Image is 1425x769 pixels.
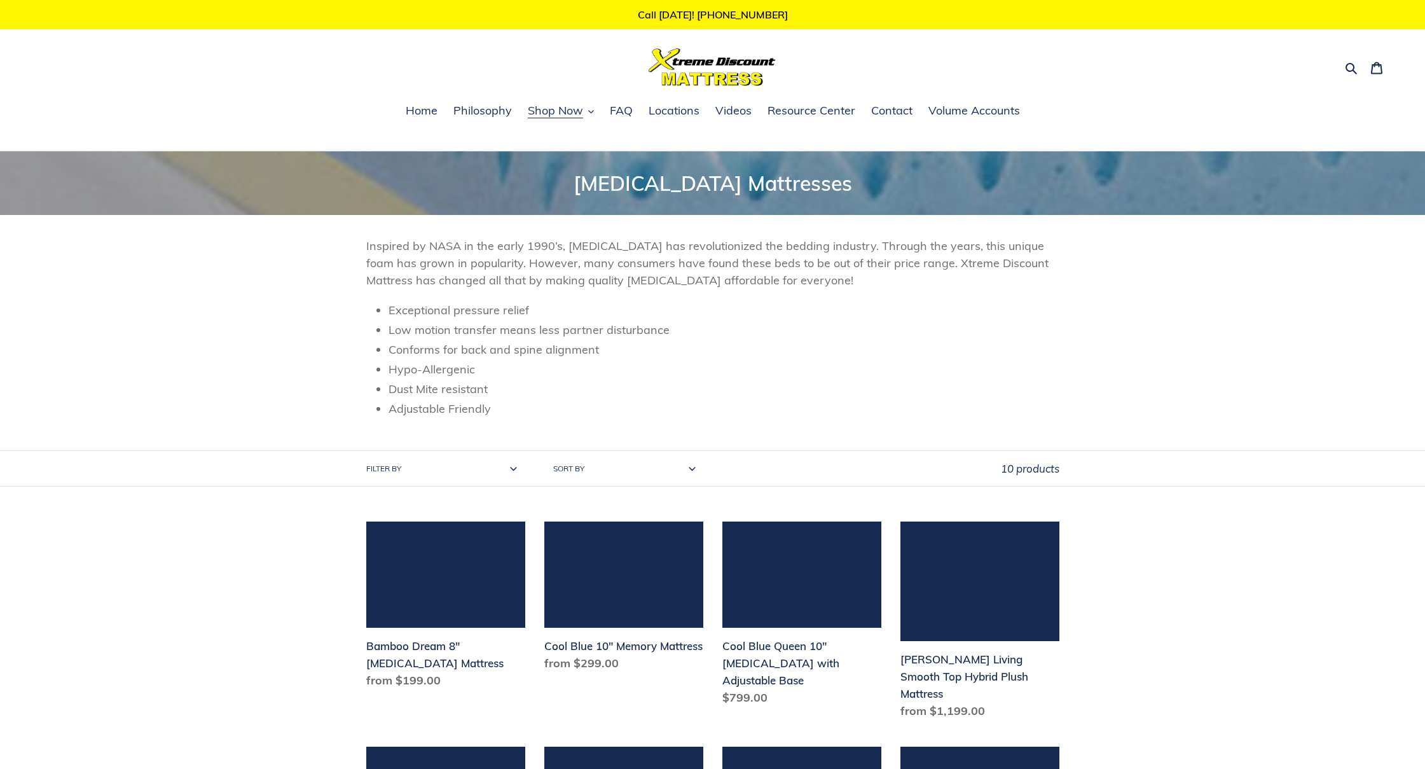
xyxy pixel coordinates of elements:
[406,103,437,118] span: Home
[900,522,1059,724] a: Scott Living Smooth Top Hybrid Plush Mattress
[649,48,776,86] img: Xtreme Discount Mattress
[722,522,881,711] a: Cool Blue Queen 10" Memory Foam with Adjustable Base
[366,463,401,475] label: Filter by
[1001,462,1059,475] span: 10 products
[553,463,584,475] label: Sort by
[574,170,852,196] span: [MEDICAL_DATA] Mattresses
[865,102,919,121] a: Contact
[603,102,639,121] a: FAQ
[399,102,444,121] a: Home
[528,103,583,118] span: Shop Now
[389,380,1059,398] li: Dust Mite resistant
[610,103,633,118] span: FAQ
[871,103,912,118] span: Contact
[521,102,600,121] button: Shop Now
[366,522,525,694] a: Bamboo Dream 8" Memory Foam Mattress
[649,103,699,118] span: Locations
[447,102,518,121] a: Philosophy
[642,102,706,121] a: Locations
[715,103,752,118] span: Videos
[389,321,1059,338] li: Low motion transfer means less partner disturbance
[366,237,1059,289] p: Inspired by NASA in the early 1990’s, [MEDICAL_DATA] has revolutionized the bedding industry. Thr...
[389,301,1059,319] li: Exceptional pressure relief
[389,361,1059,378] li: Hypo-Allergenic
[389,341,1059,358] li: Conforms for back and spine alignment
[709,102,758,121] a: Videos
[453,103,512,118] span: Philosophy
[768,103,855,118] span: Resource Center
[389,400,1059,417] li: Adjustable Friendly
[544,522,703,677] a: Cool Blue 10" Memory Mattress
[928,103,1020,118] span: Volume Accounts
[761,102,862,121] a: Resource Center
[922,102,1026,121] a: Volume Accounts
